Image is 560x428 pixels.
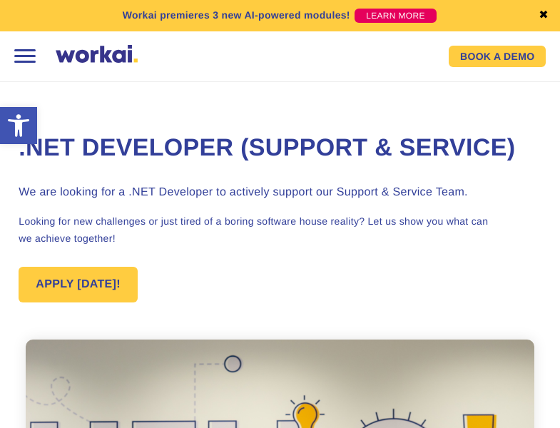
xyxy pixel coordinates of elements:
[19,267,138,302] a: APPLY [DATE]!
[539,10,549,21] a: ✖
[355,9,437,23] a: LEARN MORE
[19,213,541,247] p: Looking for new challenges or just tired of a boring software house reality? Let us show you what...
[19,132,541,165] h1: .NET Developer (Support & Service)
[19,184,541,201] h3: We are looking for a .NET Developer to actively support our Support & Service Team.
[449,46,546,67] a: BOOK A DEMO
[123,8,350,23] p: Workai premieres 3 new AI-powered modules!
